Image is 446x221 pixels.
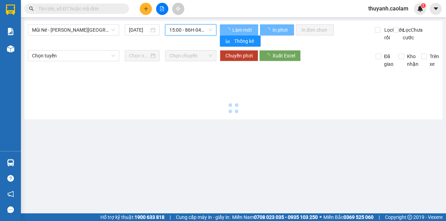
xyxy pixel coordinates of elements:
button: Chuyển phơi [220,50,258,61]
button: Xuất Excel [259,50,301,61]
button: In đơn chọn [296,24,334,35]
img: solution-icon [7,28,14,35]
span: | [379,213,380,221]
img: icon-new-feature [417,6,423,12]
span: bar-chart [225,39,231,44]
span: Chọn tuyến [32,50,115,61]
span: Thống kê [234,37,255,45]
span: loading [225,27,231,32]
span: caret-down [433,6,439,12]
button: file-add [156,3,168,15]
input: Tìm tên, số ĐT hoặc mã đơn [38,5,121,13]
span: Lọc Chưa cước [400,26,424,41]
span: Lọc Cước rồi [382,26,405,41]
span: Kho nhận [404,53,421,68]
span: Cung cấp máy in - giấy in: [176,213,230,221]
strong: 1900 633 818 [134,214,164,220]
span: Trên xe [427,53,442,68]
button: plus [140,3,152,15]
span: question-circle [7,175,14,182]
input: Chọn ngày [129,52,149,60]
span: 15:00 - 86H-043.41 [169,25,212,35]
button: aim [172,3,184,15]
span: message [7,206,14,213]
span: Hỗ trợ kỹ thuật: [100,213,164,221]
span: Xuất Excel [272,52,295,60]
span: file-add [160,6,164,11]
span: thuyanh.caolam [363,4,414,13]
img: logo-vxr [6,5,15,15]
span: Đã giao [381,53,396,68]
img: warehouse-icon [7,159,14,166]
span: In phơi [272,26,289,34]
img: warehouse-icon [7,45,14,53]
button: In phơi [260,24,294,35]
span: Làm mới [232,26,253,34]
span: loading [266,27,271,32]
span: 1 [422,3,424,8]
sup: 1 [421,3,426,8]
input: 14/10/2025 [129,26,149,34]
span: loading [265,53,272,58]
button: Làm mới [220,24,258,35]
button: caret-down [430,3,442,15]
span: Miền Bắc [323,213,374,221]
span: Chọn chuyến [169,50,212,61]
span: Miền Nam [232,213,318,221]
span: aim [176,6,180,11]
span: search [29,6,34,11]
span: plus [144,6,148,11]
strong: 0369 525 060 [344,214,374,220]
span: Mũi Né - Phan Thiết - Sài Gòn (CT Km42) [32,25,115,35]
button: bar-chartThống kê [220,35,261,47]
span: ⚪️ [320,216,322,219]
strong: 0708 023 035 - 0935 103 250 [254,214,318,220]
span: notification [7,191,14,197]
span: copyright [407,215,412,220]
span: | [170,213,171,221]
